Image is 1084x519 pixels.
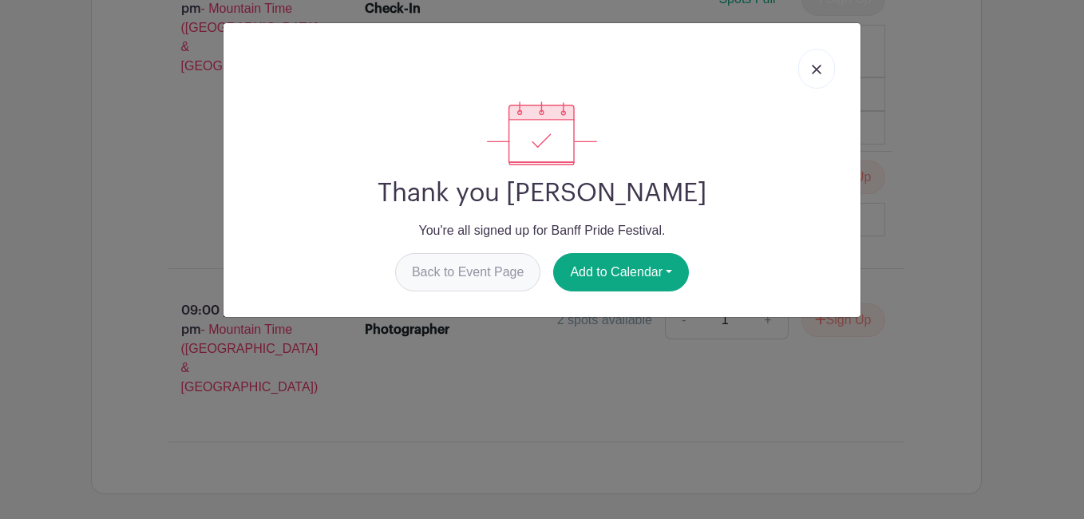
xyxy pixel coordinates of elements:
a: Back to Event Page [395,253,541,291]
button: Add to Calendar [553,253,689,291]
img: close_button-5f87c8562297e5c2d7936805f587ecaba9071eb48480494691a3f1689db116b3.svg [812,65,821,74]
h2: Thank you [PERSON_NAME] [236,178,848,208]
img: signup_complete-c468d5dda3e2740ee63a24cb0ba0d3ce5d8a4ecd24259e683200fb1569d990c8.svg [487,101,597,165]
p: You're all signed up for Banff Pride Festival. [236,221,848,240]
